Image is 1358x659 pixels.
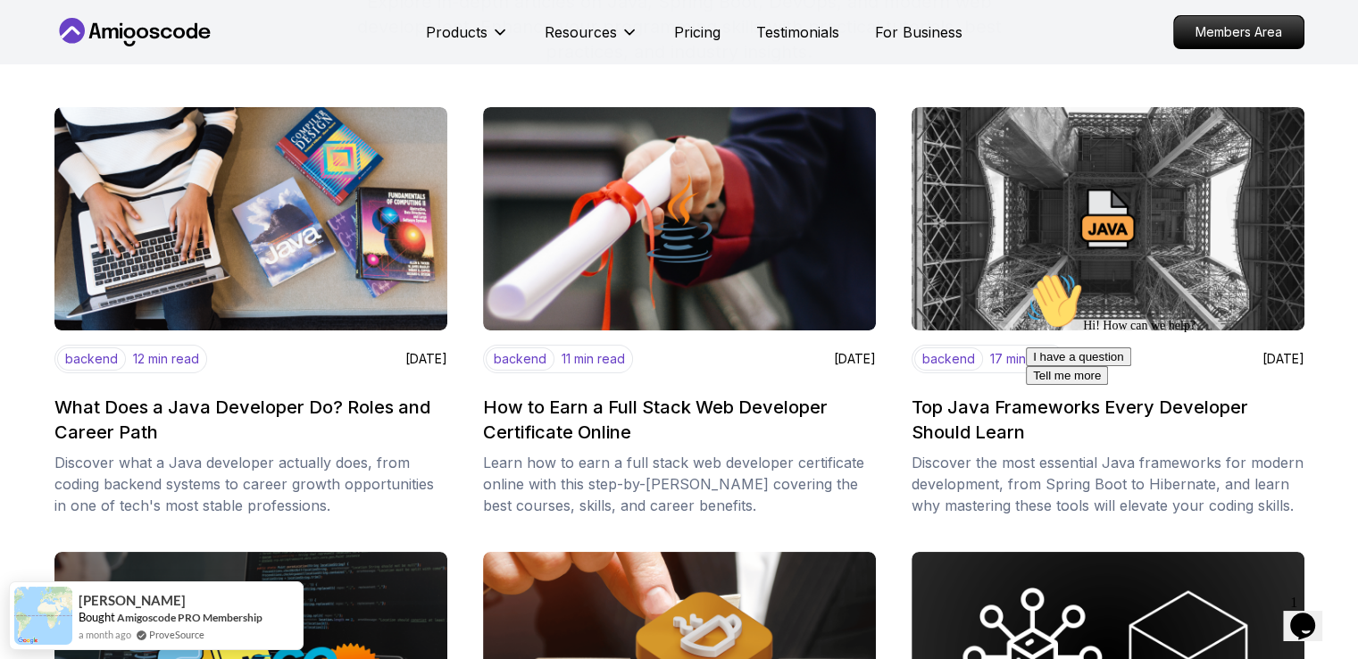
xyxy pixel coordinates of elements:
iframe: chat widget [1283,588,1340,641]
button: I have a question [7,82,112,101]
p: Products [426,21,487,43]
a: Members Area [1173,15,1304,49]
p: 11 min read [562,350,625,368]
a: imagebackend17 min read[DATE]Top Java Frameworks Every Developer Should LearnDiscover the most es... [912,107,1304,516]
img: :wave: [7,7,64,64]
h2: Top Java Frameworks Every Developer Should Learn [912,395,1294,445]
h2: How to Earn a Full Stack Web Developer Certificate Online [483,395,865,445]
a: Testimonials [756,21,839,43]
p: Discover the most essential Java frameworks for modern development, from Spring Boot to Hibernate... [912,452,1304,516]
h2: What Does a Java Developer Do? Roles and Career Path [54,395,437,445]
a: Pricing [674,21,721,43]
p: 12 min read [133,350,199,368]
span: [PERSON_NAME] [79,593,186,608]
p: Learn how to earn a full stack web developer certificate online with this step-by-[PERSON_NAME] c... [483,452,876,516]
img: image [912,107,1304,330]
span: Hi! How can we help? [7,54,177,67]
p: backend [57,347,126,371]
p: backend [914,347,983,371]
a: imagebackend11 min read[DATE]How to Earn a Full Stack Web Developer Certificate OnlineLearn how t... [483,107,876,516]
a: For Business [875,21,962,43]
iframe: chat widget [1019,265,1340,579]
img: provesource social proof notification image [14,587,72,645]
p: Resources [545,21,617,43]
a: imagebackend12 min read[DATE]What Does a Java Developer Do? Roles and Career PathDiscover what a ... [54,107,447,516]
button: Tell me more [7,101,89,120]
span: Bought [79,610,115,624]
button: Resources [545,21,638,57]
p: Discover what a Java developer actually does, from coding backend systems to career growth opport... [54,452,447,516]
button: Products [426,21,509,57]
p: Members Area [1174,16,1304,48]
img: image [54,107,447,330]
span: a month ago [79,627,131,642]
a: Amigoscode PRO Membership [117,611,262,624]
div: 👋Hi! How can we help?I have a questionTell me more [7,7,329,120]
p: [DATE] [834,350,876,368]
p: [DATE] [405,350,447,368]
p: backend [486,347,554,371]
img: image [483,107,876,330]
a: ProveSource [149,627,204,642]
p: 17 min read [990,350,1057,368]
